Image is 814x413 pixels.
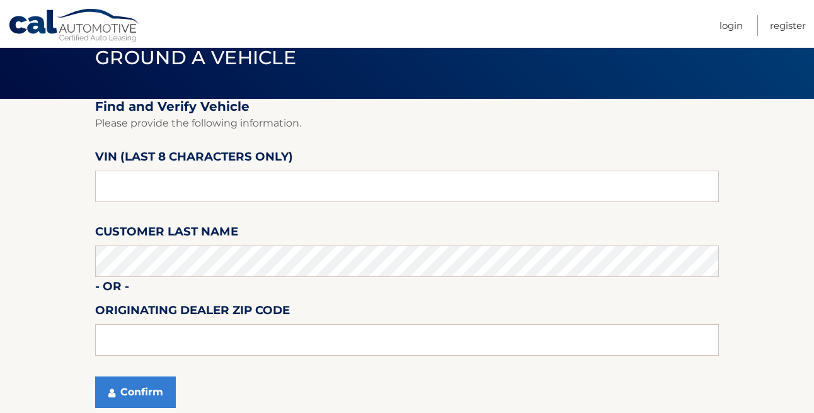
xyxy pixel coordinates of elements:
[95,115,719,132] p: Please provide the following information.
[719,15,743,36] a: Login
[95,147,293,171] label: VIN (last 8 characters only)
[95,46,296,69] span: Ground a Vehicle
[95,222,238,246] label: Customer Last Name
[95,99,719,115] h2: Find and Verify Vehicle
[770,15,806,36] a: Register
[95,376,176,408] button: Confirm
[8,8,140,45] a: Cal Automotive
[95,301,290,324] label: Originating Dealer Zip Code
[95,277,129,300] label: - or -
